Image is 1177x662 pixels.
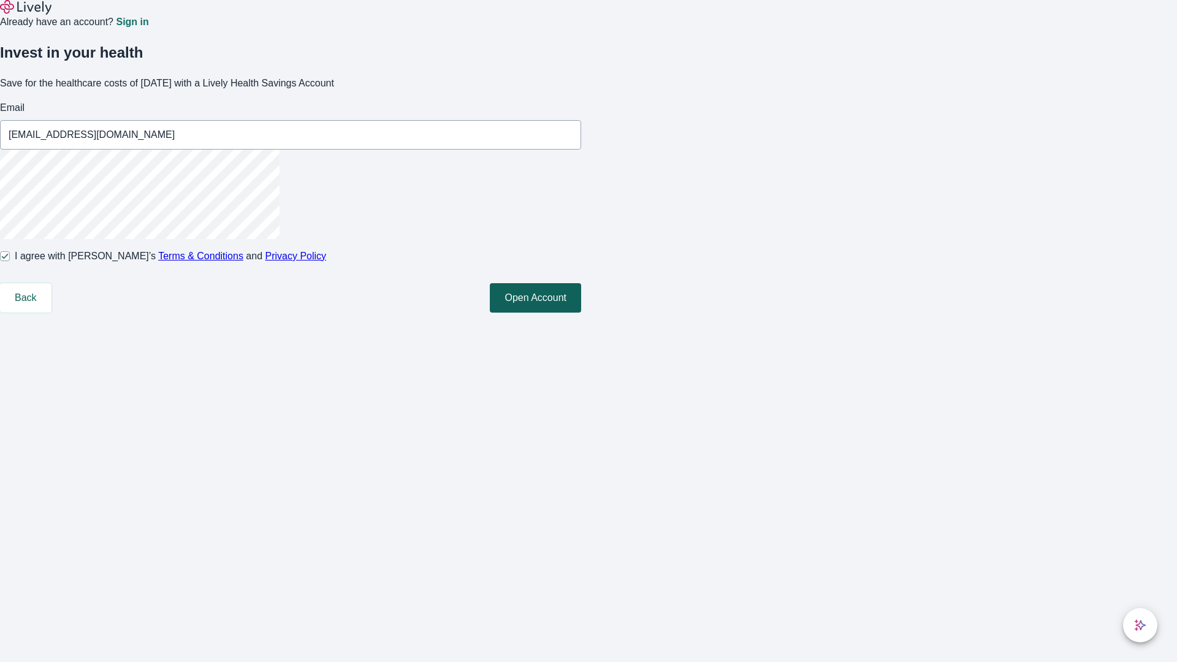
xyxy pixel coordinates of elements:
a: Terms & Conditions [158,251,243,261]
button: chat [1123,608,1157,642]
a: Privacy Policy [265,251,327,261]
svg: Lively AI Assistant [1134,619,1146,631]
button: Open Account [490,283,581,313]
a: Sign in [116,17,148,27]
span: I agree with [PERSON_NAME]’s and [15,249,326,264]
